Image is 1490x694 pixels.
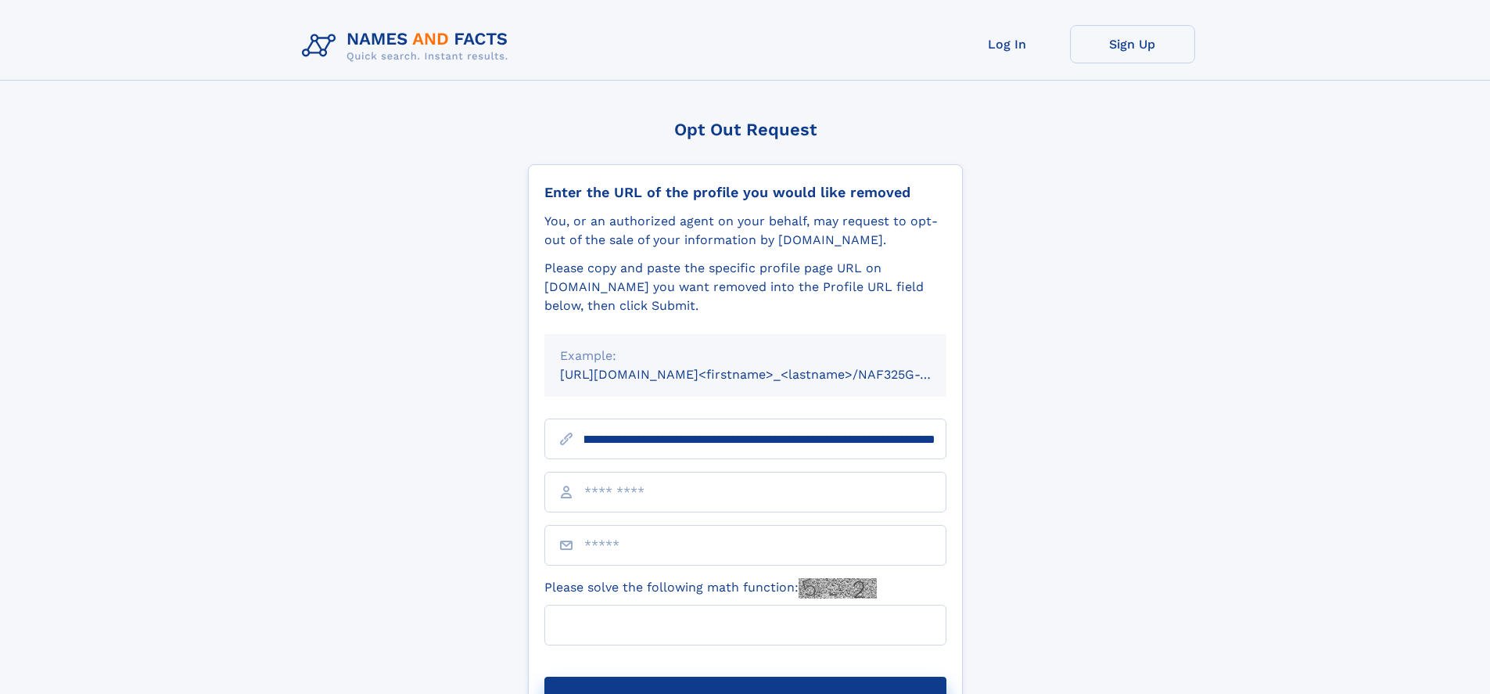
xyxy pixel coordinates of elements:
[544,184,946,201] div: Enter the URL of the profile you would like removed
[544,259,946,315] div: Please copy and paste the specific profile page URL on [DOMAIN_NAME] you want removed into the Pr...
[544,578,877,599] label: Please solve the following math function:
[560,347,931,365] div: Example:
[1070,25,1195,63] a: Sign Up
[296,25,521,67] img: Logo Names and Facts
[544,212,946,250] div: You, or an authorized agent on your behalf, may request to opt-out of the sale of your informatio...
[560,367,976,382] small: [URL][DOMAIN_NAME]<firstname>_<lastname>/NAF325G-xxxxxxxx
[945,25,1070,63] a: Log In
[528,120,963,139] div: Opt Out Request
